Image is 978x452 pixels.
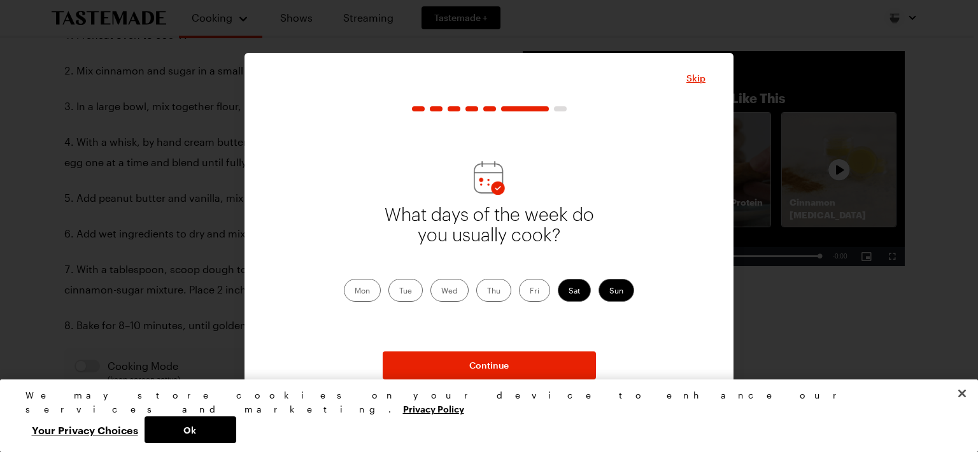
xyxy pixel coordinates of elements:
[25,416,145,443] button: Your Privacy Choices
[558,279,591,302] label: Sat
[430,279,469,302] label: Wed
[383,351,596,379] button: NextStepButton
[476,279,511,302] label: Thu
[25,388,942,443] div: Privacy
[686,72,705,85] button: Close
[25,388,942,416] div: We may store cookies on your device to enhance our services and marketing.
[145,416,236,443] button: Ok
[599,279,634,302] label: Sun
[382,205,596,271] p: What days of the week do you usually cook?
[469,359,509,372] span: Continue
[948,379,976,407] button: Close
[686,72,705,85] span: Skip
[403,402,464,414] a: More information about your privacy, opens in a new tab
[344,279,381,302] label: Mon
[519,279,550,302] label: Fri
[388,279,423,302] label: Tue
